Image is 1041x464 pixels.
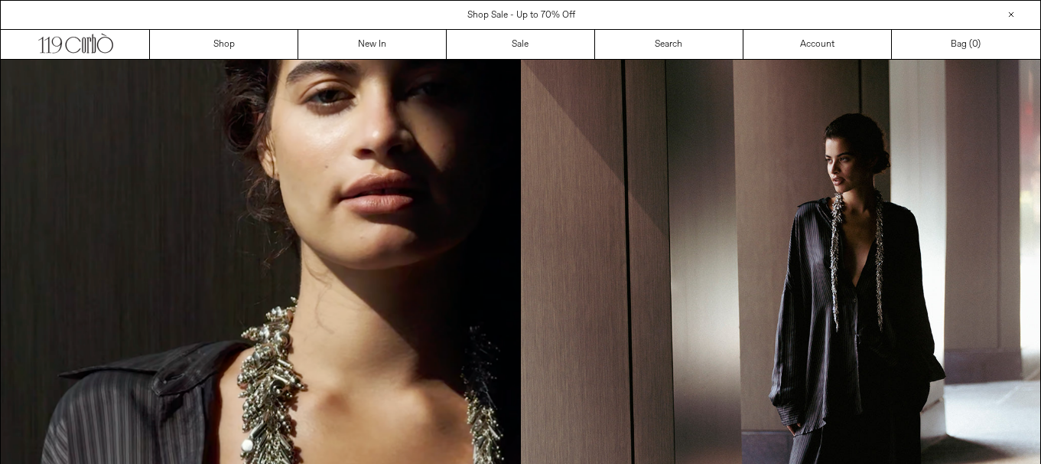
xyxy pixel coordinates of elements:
span: 0 [972,38,978,51]
a: Search [595,30,743,59]
span: ) [972,38,981,51]
a: Shop Sale - Up to 70% Off [467,9,575,21]
a: Sale [447,30,595,59]
a: Account [743,30,892,59]
a: Shop [150,30,298,59]
a: New In [298,30,447,59]
a: Bag () [892,30,1040,59]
